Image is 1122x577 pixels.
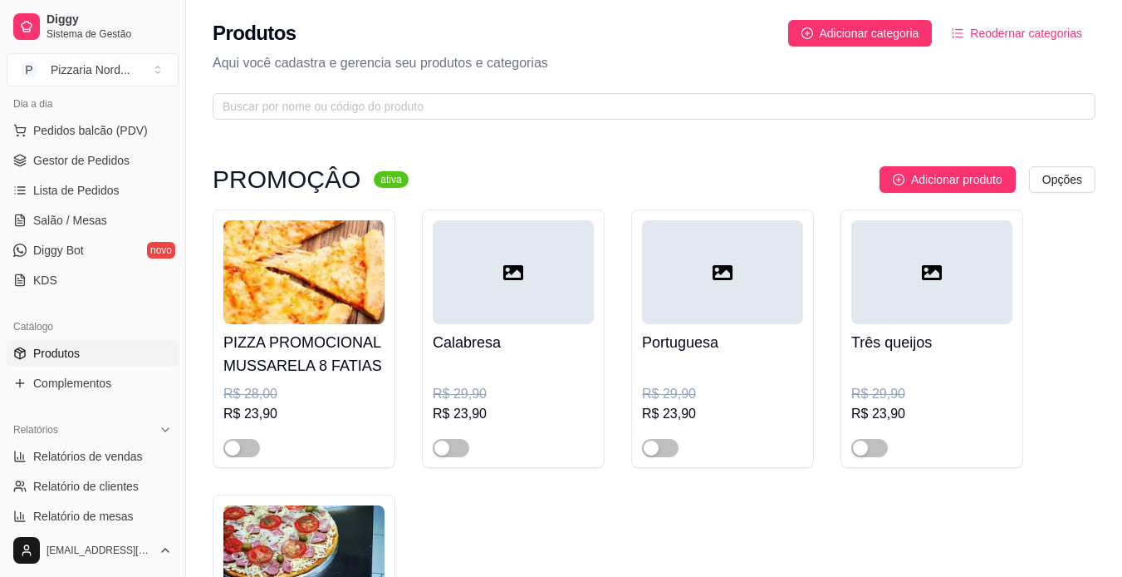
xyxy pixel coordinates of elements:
[7,340,179,367] a: Produtos
[7,473,179,500] a: Relatório de clientes
[7,530,179,570] button: [EMAIL_ADDRESS][DOMAIN_NAME]
[33,345,80,362] span: Produtos
[642,384,803,404] div: R$ 29,90
[851,331,1012,354] h4: Três queijos
[33,478,139,495] span: Relatório de clientes
[33,448,143,465] span: Relatórios de vendas
[374,171,408,188] sup: ativa
[820,24,919,42] span: Adicionar categoria
[7,147,179,174] a: Gestor de Pedidos
[851,384,1012,404] div: R$ 29,90
[223,384,385,404] div: R$ 28,00
[223,404,385,424] div: R$ 23,90
[223,331,385,377] h4: PIZZA PROMOCIONAL MUSSARELA 8 FATIAS
[952,27,963,39] span: ordered-list
[1042,170,1082,189] span: Opções
[7,117,179,144] button: Pedidos balcão (PDV)
[7,207,179,234] a: Salão / Mesas
[33,375,111,392] span: Complementos
[7,443,179,470] a: Relatórios de vendas
[47,544,152,557] span: [EMAIL_ADDRESS][DOMAIN_NAME]
[851,404,1012,424] div: R$ 23,90
[213,170,360,190] h3: PROMOÇÂO
[13,423,58,436] span: Relatórios
[213,53,1095,73] p: Aqui você cadastra e gerencia seu produtos e categorias
[213,20,296,47] h2: Produtos
[911,170,1002,189] span: Adicionar produto
[433,384,594,404] div: R$ 29,90
[970,24,1082,42] span: Reodernar categorias
[788,20,933,47] button: Adicionar categoria
[893,174,904,185] span: plus-circle
[7,7,179,47] a: DiggySistema de Gestão
[7,53,179,86] button: Select a team
[7,177,179,204] a: Lista de Pedidos
[801,27,813,39] span: plus-circle
[7,267,179,293] a: KDS
[642,404,803,424] div: R$ 23,90
[7,237,179,264] a: Diggy Botnovo
[642,331,803,354] h4: Portuguesa
[879,166,1016,193] button: Adicionar produto
[7,503,179,530] a: Relatório de mesas
[433,404,594,424] div: R$ 23,90
[1029,166,1095,193] button: Opções
[47,12,172,27] span: Diggy
[51,62,130,78] div: Pizzaria Nord ...
[47,27,172,41] span: Sistema de Gestão
[7,370,179,397] a: Complementos
[33,182,120,199] span: Lista de Pedidos
[33,152,130,169] span: Gestor de Pedidos
[433,331,594,354] h4: Calabresa
[33,242,84,259] span: Diggy Bot
[7,91,179,117] div: Dia a dia
[33,122,148,139] span: Pedidos balcão (PDV)
[223,220,385,324] img: product-image
[7,313,179,340] div: Catálogo
[33,212,107,229] span: Salão / Mesas
[21,62,37,78] span: P
[33,272,57,288] span: KDS
[223,97,1072,116] input: Buscar por nome ou código do produto
[33,508,134,525] span: Relatório de mesas
[938,20,1095,47] button: Reodernar categorias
